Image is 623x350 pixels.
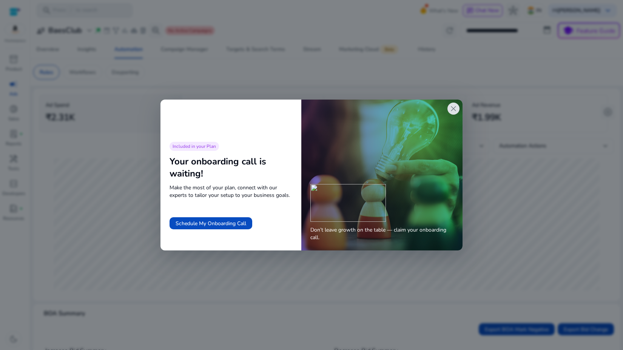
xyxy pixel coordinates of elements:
span: Included in your Plan [173,143,216,149]
span: Don’t leave growth on the table — claim your onboarding call. [310,226,453,241]
span: Schedule My Onboarding Call [176,220,246,227]
span: close [449,104,458,113]
button: Schedule My Onboarding Call [170,217,252,229]
div: Your onboarding call is waiting! [170,155,292,180]
span: Make the most of your plan, connect with our experts to tailor your setup to your business goals. [170,184,292,199]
